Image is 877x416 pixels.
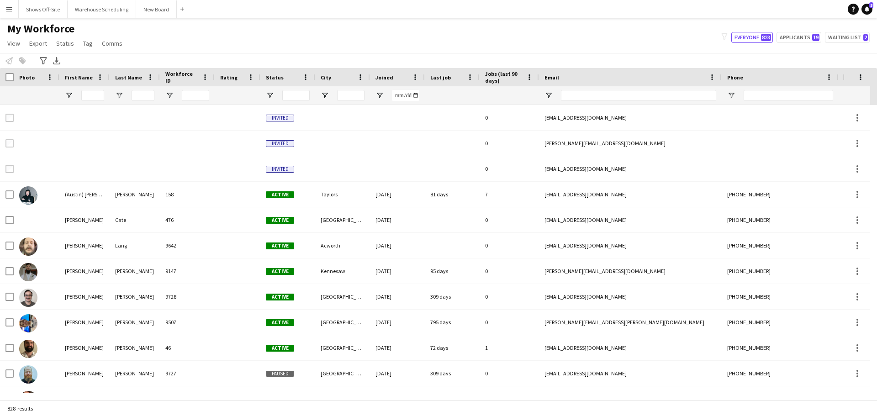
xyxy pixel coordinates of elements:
[722,233,839,258] div: [PHONE_NUMBER]
[375,91,384,100] button: Open Filter Menu
[337,90,365,101] input: City Filter Input
[480,105,539,130] div: 0
[160,258,215,284] div: 9147
[370,284,425,309] div: [DATE]
[425,258,480,284] div: 95 days
[539,284,722,309] div: [EMAIL_ADDRESS][DOMAIN_NAME]
[392,90,419,101] input: Joined Filter Input
[115,91,123,100] button: Open Filter Menu
[425,284,480,309] div: 309 days
[4,37,24,49] a: View
[722,258,839,284] div: [PHONE_NUMBER]
[266,140,294,147] span: Invited
[165,91,174,100] button: Open Filter Menu
[59,310,110,335] div: [PERSON_NAME]
[430,74,451,81] span: Last job
[110,386,160,411] div: [PERSON_NAME]
[825,32,870,43] button: Waiting list2
[266,370,294,377] span: Paused
[19,340,37,358] img: Adam Garey
[266,345,294,352] span: Active
[26,37,51,49] a: Export
[480,156,539,181] div: 0
[65,91,73,100] button: Open Filter Menu
[722,207,839,232] div: [PHONE_NUMBER]
[744,90,833,101] input: Phone Filter Input
[480,233,539,258] div: 0
[315,182,370,207] div: Taylors
[863,34,868,41] span: 2
[480,284,539,309] div: 0
[59,386,110,411] div: [PERSON_NAME]
[539,258,722,284] div: [PERSON_NAME][EMAIL_ADDRESS][DOMAIN_NAME]
[539,182,722,207] div: [EMAIL_ADDRESS][DOMAIN_NAME]
[19,365,37,384] img: Adam Ward
[59,335,110,360] div: [PERSON_NAME]
[869,2,873,8] span: 5
[136,0,177,18] button: New Board
[485,70,523,84] span: Jobs (last 90 days)
[539,233,722,258] div: [EMAIL_ADDRESS][DOMAIN_NAME]
[425,310,480,335] div: 795 days
[539,310,722,335] div: [PERSON_NAME][EMAIL_ADDRESS][PERSON_NAME][DOMAIN_NAME]
[160,361,215,386] div: 9727
[266,268,294,275] span: Active
[220,74,238,81] span: Rating
[370,207,425,232] div: [DATE]
[425,361,480,386] div: 309 days
[53,37,78,49] a: Status
[266,294,294,300] span: Active
[19,391,37,409] img: Addison Whitney
[81,90,104,101] input: First Name Filter Input
[59,361,110,386] div: [PERSON_NAME]
[110,258,160,284] div: [PERSON_NAME]
[370,182,425,207] div: [DATE]
[160,182,215,207] div: 158
[98,37,126,49] a: Comms
[315,233,370,258] div: Acworth
[315,284,370,309] div: [GEOGRAPHIC_DATA]
[731,32,773,43] button: Everyone823
[59,284,110,309] div: [PERSON_NAME]
[68,0,136,18] button: Warehouse Scheduling
[266,74,284,81] span: Status
[722,335,839,360] div: [PHONE_NUMBER]
[110,335,160,360] div: [PERSON_NAME]
[19,263,37,281] img: Adam Bloodworth
[370,361,425,386] div: [DATE]
[480,361,539,386] div: 0
[539,105,722,130] div: [EMAIL_ADDRESS][DOMAIN_NAME]
[19,314,37,332] img: Adam Edwards
[19,289,37,307] img: Adam Dieter
[115,74,142,81] span: Last Name
[266,319,294,326] span: Active
[315,386,370,411] div: [GEOGRAPHIC_DATA]
[727,91,735,100] button: Open Filter Menu
[59,258,110,284] div: [PERSON_NAME]
[19,0,68,18] button: Shows Off-Site
[321,74,331,81] span: City
[266,217,294,224] span: Active
[110,310,160,335] div: [PERSON_NAME]
[160,284,215,309] div: 9728
[315,335,370,360] div: [GEOGRAPHIC_DATA]
[425,386,480,411] div: 852 days
[79,37,96,49] a: Tag
[102,39,122,47] span: Comms
[561,90,716,101] input: Email Filter Input
[480,207,539,232] div: 0
[722,361,839,386] div: [PHONE_NUMBER]
[110,233,160,258] div: Lang
[5,114,14,122] input: Row Selection is disabled for this row (unchecked)
[56,39,74,47] span: Status
[160,310,215,335] div: 9507
[315,207,370,232] div: [GEOGRAPHIC_DATA]
[266,191,294,198] span: Active
[480,386,539,411] div: 0
[160,335,215,360] div: 46
[539,335,722,360] div: [EMAIL_ADDRESS][DOMAIN_NAME]
[19,74,35,81] span: Photo
[59,233,110,258] div: [PERSON_NAME]
[5,165,14,173] input: Row Selection is disabled for this row (unchecked)
[315,361,370,386] div: [GEOGRAPHIC_DATA]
